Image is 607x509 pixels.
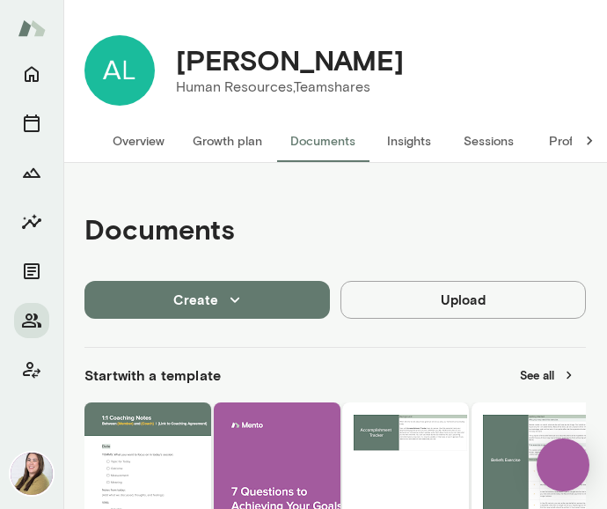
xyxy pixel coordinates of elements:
[14,204,49,240] button: Insights
[84,281,330,318] button: Create
[14,56,49,92] button: Home
[84,35,155,106] img: Alecia Dembowski
[179,120,276,162] button: Growth plan
[14,352,49,387] button: Client app
[340,281,586,318] button: Upload
[14,106,49,141] button: Sessions
[14,303,49,338] button: Members
[99,120,179,162] button: Overview
[369,120,449,162] button: Insights
[509,362,586,389] button: See all
[276,120,369,162] button: Documents
[14,254,49,289] button: Documents
[449,120,528,162] button: Sessions
[84,212,235,246] h4: Documents
[18,11,46,45] img: Mento
[528,120,607,162] button: Profile
[176,77,404,98] p: Human Resources, Teamshares
[11,453,53,495] img: Michelle Doan
[84,365,221,386] h6: Start with a template
[14,155,49,190] button: Growth Plan
[176,43,404,77] h4: [PERSON_NAME]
